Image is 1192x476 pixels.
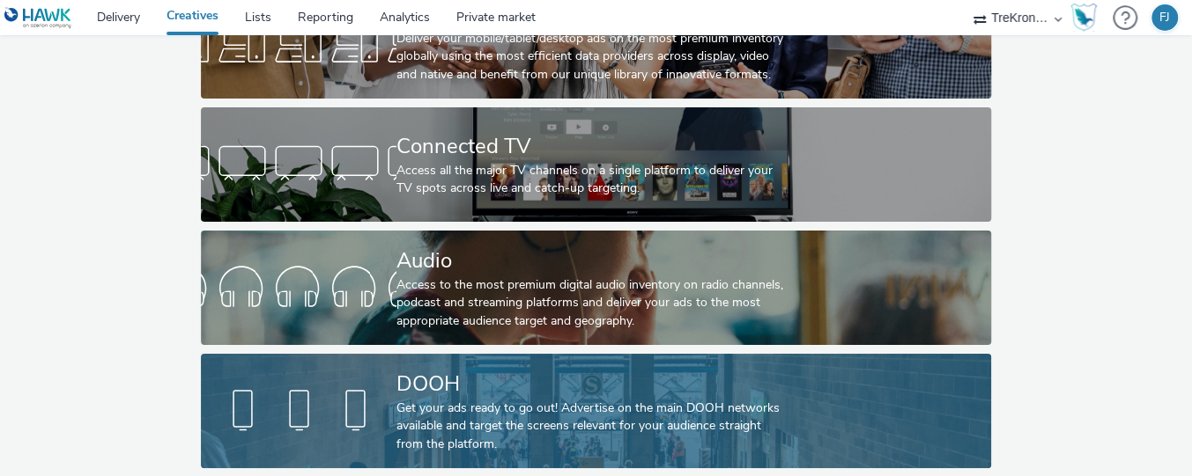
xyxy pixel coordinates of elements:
[396,30,788,84] div: Deliver your mobile/tablet/desktop ads on the most premium inventory globally using the most effi...
[4,7,72,29] img: undefined Logo
[201,107,991,222] a: Connected TVAccess all the major TV channels on a single platform to deliver your TV spots across...
[396,131,788,162] div: Connected TV
[396,245,788,276] div: Audio
[201,231,991,345] a: AudioAccess to the most premium digital audio inventory on radio channels, podcast and streaming ...
[1070,4,1097,32] img: Hawk Academy
[396,276,788,330] div: Access to the most premium digital audio inventory on radio channels, podcast and streaming platf...
[201,354,991,468] a: DOOHGet your ads ready to go out! Advertise on the main DOOH networks available and target the sc...
[1070,4,1104,32] a: Hawk Academy
[1159,4,1170,31] div: FJ
[396,369,788,399] div: DOOH
[396,162,788,198] div: Access all the major TV channels on a single platform to deliver your TV spots across live and ca...
[396,399,788,453] div: Get your ads ready to go out! Advertise on the main DOOH networks available and target the screen...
